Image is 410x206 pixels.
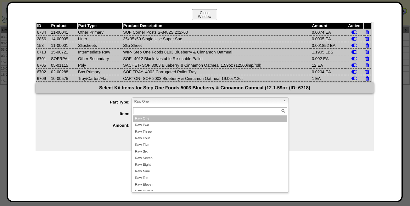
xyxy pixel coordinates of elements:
td: 05-01115 [50,62,77,69]
li: Raw Twelve [133,188,287,195]
button: CloseWindow [192,9,217,20]
td: 2856 [36,36,50,42]
th: Amount [311,23,345,29]
td: Poly [77,62,122,69]
td: Other Secondary [77,55,122,62]
th: Product Description [122,23,311,29]
span: Raw One [134,98,280,105]
td: 0.001852 EA [311,42,345,49]
li: Raw Five [133,142,287,148]
td: SOFRPAL [50,55,77,62]
li: Raw Eleven [133,181,287,188]
td: Slipsheets [77,42,122,49]
td: Slip Sheet [122,42,311,49]
td: SOF- 4012 Black Nestable Re-usable Pallet [122,55,311,62]
td: SOF Corner Posts S-8482S 2x2x60 [122,29,311,36]
a: CloseWindow [191,14,218,19]
li: Raw One [133,115,287,122]
td: Intermediate Raw [77,49,122,55]
td: Box Primary [77,69,122,75]
td: 0.0204 EA [311,69,345,75]
th: Active [345,23,364,29]
td: SOF TRAY- 4002 Corrugated Pallet Tray [122,69,311,75]
td: Liner [77,36,122,42]
td: 6705 [36,62,50,69]
li: Raw Nine [133,168,287,175]
td: SACHET- SOF 3003 Blueberry & Cinnamon Oatmeal 1.59oz (12500imp/roll) [122,62,311,69]
td: 6701 [36,55,50,62]
label: Amount: [48,123,132,128]
td: 6713 [36,49,50,55]
td: 1 EA [311,75,345,82]
div: Select Kit Items for Step One Foods 5003 Blueberry & Cinnamon Oatmeal (12-1.59oz (ID: 6718) [36,82,374,93]
td: 11-00041 [50,29,77,36]
li: Raw Three [133,129,287,135]
th: Part Type [77,23,122,29]
td: 153 [36,42,50,49]
li: Raw Two [133,122,287,129]
td: WIP- Step One Foods 8103 Blueberry & Cinnamon Oatmeal [122,49,311,55]
th: ID [36,23,50,29]
li: Raw Seven [133,155,287,162]
td: 10-00575 [50,75,77,82]
li: Raw Ten [133,175,287,181]
td: 14-00005 [50,36,77,42]
td: 02-00288 [50,69,77,75]
td: 6702 [36,69,50,75]
td: 0.0005 EA [311,36,345,42]
td: 0.002 EA [311,55,345,62]
li: Raw Four [133,135,287,142]
label: Item: [48,111,132,116]
td: CARTON- SOF 2003 Blueberry & Cinnamon Oatmeal 19.0oz/12ct [122,75,311,82]
th: Product [50,23,77,29]
td: 15-00721 [50,49,77,55]
td: 1.1905 LBS [311,49,345,55]
li: Raw Eight [133,162,287,168]
td: 6734 [36,29,50,36]
td: 11-00001 [50,42,77,49]
td: 12 EA [311,62,345,69]
td: 35x35x50 Single Use Super Sac [122,36,311,42]
td: Other Primary [77,29,122,36]
td: 0.0074 EA [311,29,345,36]
td: 6709 [36,75,50,82]
li: Raw Six [133,148,287,155]
label: Part Type: [48,100,132,104]
td: Tray/Carton/Flat [77,75,122,82]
